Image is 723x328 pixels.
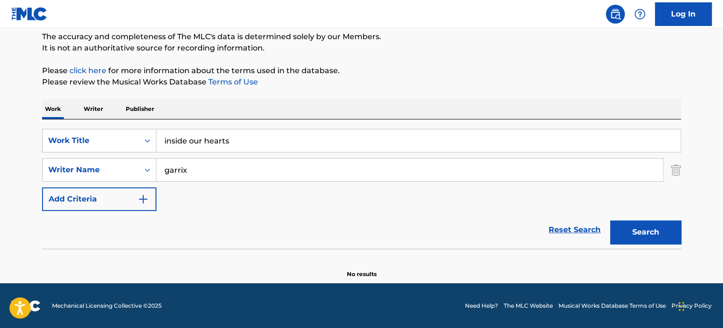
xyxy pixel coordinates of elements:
img: Delete Criterion [671,158,681,182]
p: No results [347,259,377,278]
form: Search Form [42,129,681,249]
a: click here [69,66,106,75]
a: Musical Works Database Terms of Use [559,302,666,310]
img: logo [11,300,41,311]
img: 9d2ae6d4665cec9f34b9.svg [138,193,149,205]
p: Please review the Musical Works Database [42,76,681,88]
a: Terms of Use [207,77,258,86]
div: Drag [679,292,684,320]
a: Privacy Policy [671,302,712,310]
img: search [610,8,621,20]
a: Public Search [606,5,625,24]
button: Add Criteria [42,187,156,211]
p: It is not an authoritative source for recording information. [42,42,681,54]
a: The MLC Website [504,302,553,310]
a: Reset Search [544,219,605,240]
span: Mechanical Licensing Collective © 2025 [52,302,162,310]
a: Log In [655,2,712,26]
img: help [634,8,646,20]
p: Work [42,99,64,119]
p: The accuracy and completeness of The MLC's data is determined solely by our Members. [42,31,681,42]
div: Writer Name [48,164,133,176]
div: Work Title [48,135,133,146]
p: Publisher [123,99,157,119]
p: Please for more information about the terms used in the database. [42,65,681,76]
img: MLC Logo [11,7,48,21]
p: Writer [81,99,106,119]
a: Need Help? [465,302,498,310]
div: Help [630,5,649,24]
button: Search [610,220,681,244]
iframe: Chat Widget [676,283,723,328]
